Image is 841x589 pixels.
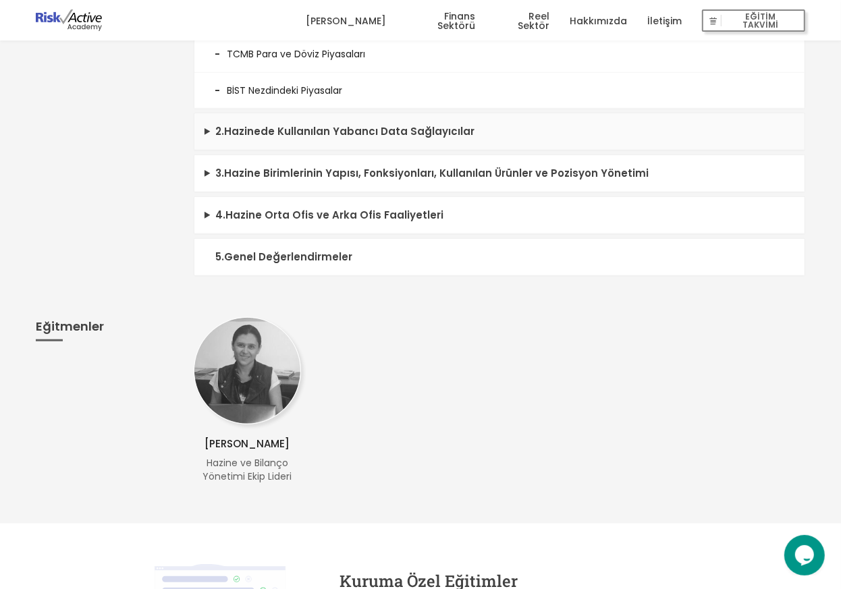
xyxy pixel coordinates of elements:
[784,535,828,576] iframe: chat widget
[203,456,292,483] span: Hazine ve Bilanço Yönetimi Ekip Lideri
[36,317,173,341] h3: Eğitmenler
[406,1,476,41] a: Finans Sektörü
[194,155,805,192] summary: 3.Hazine Birimlerinin Yapısı, Fonksiyonları, Kullanılan Ürünler ve Pozisyon Yönetimi
[194,113,805,150] summary: 2.Hazinede Kullanılan Yabancı Data Sağlayıcılar
[340,573,704,589] h4: Kuruma Özel Eğitimler
[702,1,805,41] a: EĞİTİM TAKVİMİ
[570,1,627,41] a: Hakkımızda
[306,1,386,41] a: [PERSON_NAME]
[194,436,301,452] p: [PERSON_NAME]
[647,1,682,41] a: İletişim
[496,1,549,41] a: Reel Sektör
[194,197,805,234] summary: 4.Hazine Orta Ofis ve Arka Ofis Faaliyetleri
[194,239,805,276] summary: 5.Genel Değerlendirmeler
[702,9,805,32] button: EĞİTİM TAKVİMİ
[194,36,805,72] li: TCMB Para ve Döviz Piyasaları
[36,9,102,31] img: logo-dark.png
[722,11,800,30] span: EĞİTİM TAKVİMİ
[194,73,805,109] li: BİST Nezdindeki Piyasalar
